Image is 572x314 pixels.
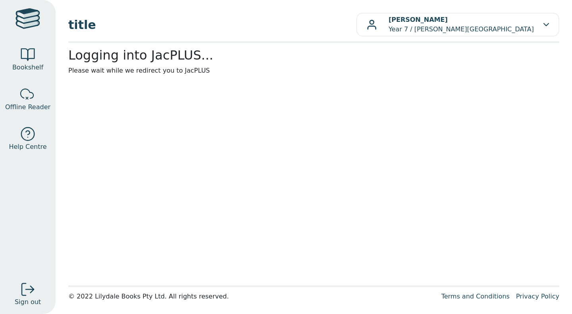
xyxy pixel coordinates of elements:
span: title [68,16,356,34]
span: Sign out [15,297,41,307]
div: © 2022 Lilydale Books Pty Ltd. All rights reserved. [68,292,435,301]
span: Bookshelf [12,63,43,72]
a: Privacy Policy [516,293,559,300]
h2: Logging into JacPLUS... [68,48,559,63]
button: [PERSON_NAME]Year 7 / [PERSON_NAME][GEOGRAPHIC_DATA] [356,13,559,37]
b: [PERSON_NAME] [388,16,448,23]
a: Terms and Conditions [441,293,510,300]
span: Help Centre [9,142,46,152]
p: Please wait while we redirect you to JacPLUS [68,66,559,75]
p: Year 7 / [PERSON_NAME][GEOGRAPHIC_DATA] [388,15,534,34]
span: Offline Reader [5,102,50,112]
